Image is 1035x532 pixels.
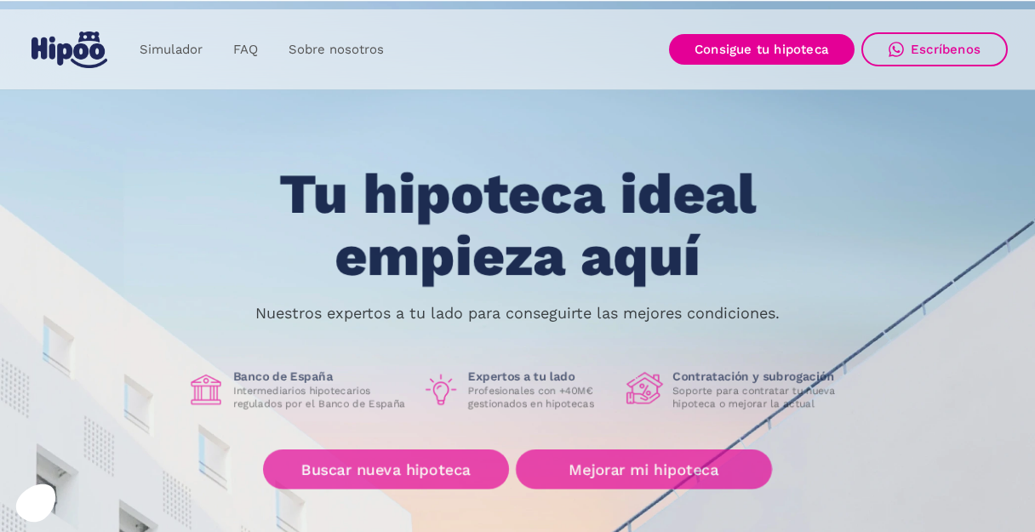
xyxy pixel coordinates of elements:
[516,449,772,489] a: Mejorar mi hipoteca
[468,384,613,411] p: Profesionales con +40M€ gestionados en hipotecas
[255,306,780,320] p: Nuestros expertos a tu lado para conseguirte las mejores condiciones.
[672,384,848,411] p: Soporte para contratar tu nueva hipoteca o mejorar la actual
[273,33,399,66] a: Sobre nosotros
[468,369,613,384] h1: Expertos a tu lado
[911,42,981,57] div: Escríbenos
[124,33,218,66] a: Simulador
[669,34,855,65] a: Consigue tu hipoteca
[233,384,409,411] p: Intermediarios hipotecarios regulados por el Banco de España
[263,449,509,489] a: Buscar nueva hipoteca
[233,369,409,384] h1: Banco de España
[861,32,1008,66] a: Escríbenos
[218,33,273,66] a: FAQ
[27,25,111,75] a: home
[672,369,848,384] h1: Contratación y subrogación
[195,164,840,288] h1: Tu hipoteca ideal empieza aquí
